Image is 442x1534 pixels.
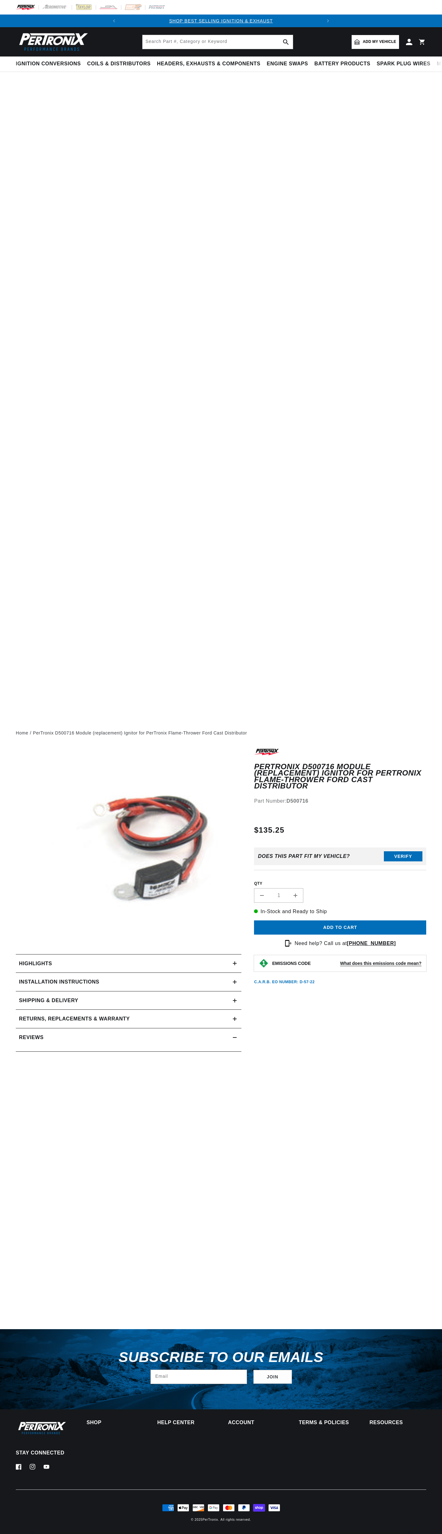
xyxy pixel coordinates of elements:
p: Stay Connected [16,1450,66,1456]
summary: Ignition Conversions [16,56,84,71]
span: Add my vehicle [363,39,396,45]
media-gallery: Gallery Viewer [16,747,241,941]
a: SHOP BEST SELLING IGNITION & EXHAUST [169,18,273,23]
button: Translation missing: en.sections.announcements.previous_announcement [108,15,120,27]
summary: Returns, Replacements & Warranty [16,1010,241,1028]
h1: PerTronix D500716 Module (replacement) Ignitor for PerTronix Flame-Thrower Ford Cast Distributor [254,764,426,789]
a: Home [16,729,28,736]
span: $135.25 [254,824,284,836]
button: Subscribe [253,1370,292,1384]
a: Add my vehicle [352,35,399,49]
img: Pertronix [16,1420,66,1436]
span: Spark Plug Wires [377,61,430,67]
strong: EMISSIONS CODE [272,961,311,966]
div: 1 of 2 [120,17,321,24]
summary: Installation instructions [16,973,241,991]
a: PerTronix D500716 Module (replacement) Ignitor for PerTronix Flame-Thrower Ford Cast Distributor [33,729,247,736]
button: Verify [384,851,422,861]
summary: Spark Plug Wires [373,56,433,71]
nav: breadcrumbs [16,729,426,736]
button: EMISSIONS CODEWhat does this emissions code mean? [272,960,421,966]
h2: Returns, Replacements & Warranty [19,1015,130,1023]
summary: Shipping & Delivery [16,991,241,1010]
summary: Engine Swaps [263,56,311,71]
p: C.A.R.B. EO Number: D-57-22 [254,979,315,985]
small: © 2025 . [191,1518,219,1521]
h2: Highlights [19,960,52,968]
summary: Shop [87,1420,143,1425]
summary: Reviews [16,1028,241,1047]
h2: Shipping & Delivery [19,996,78,1005]
div: Does This part fit My vehicle? [258,853,350,859]
summary: Terms & policies [299,1420,355,1425]
div: Announcement [120,17,321,24]
input: Email [151,1370,247,1384]
h3: Subscribe to our emails [118,1351,323,1363]
span: Engine Swaps [267,61,308,67]
summary: Coils & Distributors [84,56,154,71]
label: QTY [254,881,426,886]
small: All rights reserved. [221,1518,251,1521]
p: Need help? Call us at [294,939,396,948]
input: Search Part #, Category or Keyword [142,35,293,49]
p: In-Stock and Ready to Ship [254,907,426,916]
summary: Headers, Exhausts & Components [154,56,263,71]
strong: D500716 [287,798,308,804]
a: PerTronix [203,1518,218,1521]
span: Ignition Conversions [16,61,81,67]
summary: Resources [370,1420,426,1425]
a: [PHONE_NUMBER] [347,941,396,946]
span: Battery Products [314,61,370,67]
button: Translation missing: en.sections.announcements.next_announcement [322,15,334,27]
h2: Reviews [19,1033,44,1042]
summary: Account [228,1420,285,1425]
h2: Installation instructions [19,978,99,986]
summary: Highlights [16,954,241,973]
summary: Battery Products [311,56,373,71]
div: Part Number: [254,797,426,805]
summary: Help Center [157,1420,214,1425]
strong: What does this emissions code mean? [340,961,421,966]
img: Pertronix [16,31,88,53]
img: Emissions code [259,958,269,968]
span: Headers, Exhausts & Components [157,61,260,67]
span: Coils & Distributors [87,61,151,67]
button: search button [279,35,293,49]
button: Add to cart [254,920,426,935]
